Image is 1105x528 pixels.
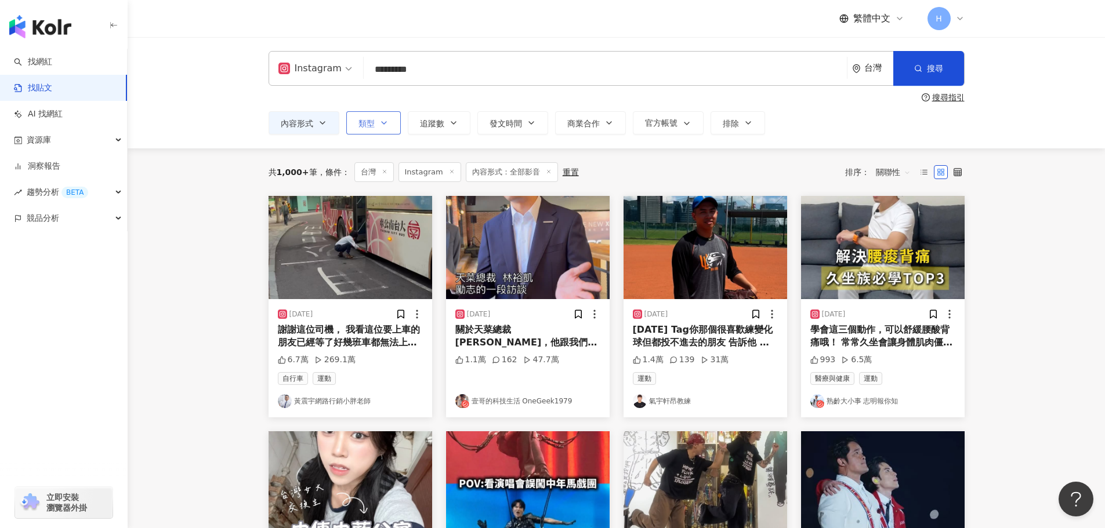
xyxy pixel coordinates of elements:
span: H [936,12,942,25]
span: 繁體中文 [853,12,890,25]
img: KOL Avatar [278,394,292,408]
span: question-circle [922,93,930,101]
img: post-image [801,196,965,299]
iframe: Help Scout Beacon - Open [1059,482,1093,516]
a: KOL Avatar氣宇軒昂教練 [633,394,778,408]
span: 運動 [859,372,882,385]
span: rise [14,188,22,196]
div: 共 筆 [269,167,317,177]
span: 競品分析 [27,205,59,231]
span: 運動 [313,372,336,385]
div: 台灣 [864,63,893,73]
button: 官方帳號 [633,111,704,134]
a: search找網紅 [14,56,52,68]
button: 搜尋 [893,51,964,86]
span: 資源庫 [27,127,51,153]
div: 47.7萬 [523,354,559,366]
img: KOL Avatar [455,394,469,408]
div: [DATE] [822,309,846,319]
button: 商業合作 [555,111,626,134]
div: [DATE] [467,309,491,319]
img: logo [9,15,71,38]
img: post-image [269,196,432,299]
img: post-image [446,196,610,299]
div: 1.4萬 [633,354,664,366]
div: 6.5萬 [841,354,872,366]
span: 立即安裝 瀏覽器外掛 [46,492,87,513]
div: 139 [669,354,695,366]
a: KOL Avatar黃震宇網路行銷小胖老師 [278,394,423,408]
div: [DATE] Tag你那個很喜歡練變化球但都投不進去的朋友 告訴他 他並不孤單！ 有氣宇軒昂教練陪伴著他！ #氣宇軒昂 [633,323,778,349]
span: 條件 ： [317,167,350,177]
div: 6.7萬 [278,354,309,366]
div: 學會這三個動作，可以舒緩腰酸背痛哦！ 常常久坐會讓身體肌肉僵硬緊繃， 但只站起來扭一扭、做簡單的伸展， 是沒辦法讓身體好好的放鬆的~ 這三個動作只要一起做，身體就能有機會好好放鬆， 我老婆做辦公... [810,323,955,349]
span: 自行車 [278,372,308,385]
div: BETA [61,187,88,198]
div: 關於天菜總裁[PERSON_NAME]，他跟我們這樣回應我們， 瞬間被圈粉欸！！！ 畢竟現在真的很少人都這麼想了… #volvo #總裁 #天菜 #天菜總裁 [455,323,600,349]
span: 官方帳號 [645,118,678,128]
a: AI 找網紅 [14,108,63,120]
a: 找貼文 [14,82,52,94]
span: 追蹤數 [420,119,444,128]
img: KOL Avatar [633,394,647,408]
div: 1.1萬 [455,354,486,366]
button: 排除 [711,111,765,134]
div: [DATE] [289,309,313,319]
a: KOL Avatar壹哥的科技生活 OneGeek1979 [455,394,600,408]
span: 類型 [358,119,375,128]
div: 162 [492,354,517,366]
button: 發文時間 [477,111,548,134]
div: 重置 [563,167,579,177]
span: 台灣 [354,162,394,182]
span: 排除 [723,119,739,128]
img: chrome extension [19,493,41,512]
span: 1,000+ [277,167,309,177]
button: 內容形式 [269,111,339,134]
div: 31萬 [701,354,729,366]
a: KOL Avatar熟齡大小事 志明報你知 [810,394,955,408]
div: 排序： [845,163,917,181]
a: chrome extension立即安裝 瀏覽器外掛 [15,487,113,518]
div: Instagram [278,59,342,78]
img: KOL Avatar [810,394,824,408]
button: 類型 [346,111,401,134]
button: 追蹤數 [408,111,470,134]
div: 269.1萬 [314,354,356,366]
span: 關聯性 [876,163,911,181]
span: 搜尋 [927,64,943,73]
span: 趨勢分析 [27,179,88,205]
img: post-image [624,196,787,299]
span: 運動 [633,372,656,385]
div: 謝謝這位司機， 我看這位要上車的朋友已經等了好幾班車都無法上車， 只有這個司機注意到他 溫暖 感謝 [278,323,423,349]
span: 醫療與健康 [810,372,854,385]
span: 發文時間 [490,119,522,128]
div: 993 [810,354,836,366]
span: environment [852,64,861,73]
span: 內容形式：全部影音 [466,162,558,182]
span: Instagram [398,162,461,182]
span: 內容形式 [281,119,313,128]
span: 商業合作 [567,119,600,128]
div: 搜尋指引 [932,93,965,102]
a: 洞察報告 [14,161,60,172]
div: [DATE] [644,309,668,319]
